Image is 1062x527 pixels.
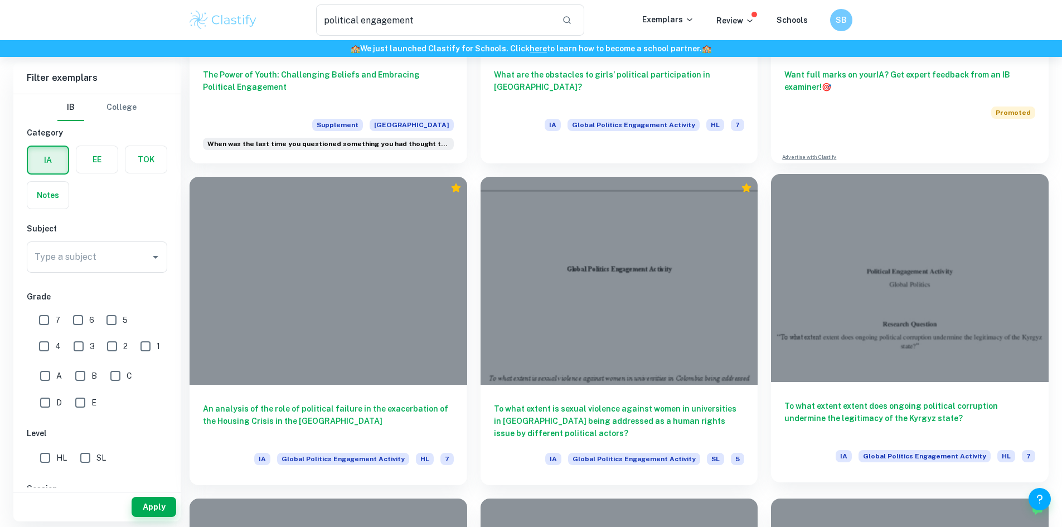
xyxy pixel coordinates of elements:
span: IA [545,119,561,131]
h6: Session [27,482,167,495]
a: here [530,44,547,53]
span: A [56,370,62,382]
p: Review [716,14,754,27]
span: HL [997,450,1015,462]
a: An analysis of the role of political failure in the exacerbation of the Housing Crisis in the [GE... [190,177,467,485]
button: Help and Feedback [1029,488,1051,510]
span: Global Politics Engagement Activity [568,453,700,465]
button: SB [830,9,852,31]
span: 7 [55,314,60,326]
span: 7 [1022,450,1035,462]
h6: Want full marks on your IA ? Get expert feedback from an IB examiner! [784,69,1035,93]
span: Promoted [991,107,1035,119]
span: 5 [123,314,128,326]
h6: The Power of Youth: Challenging Beliefs and Embracing Political Engagement [203,69,454,105]
h6: To what extent extent does ongoing political corruption undermine the legitimacy of the Kyrgyz st... [784,400,1035,437]
a: To what extent is sexual violence against women in universities in [GEOGRAPHIC_DATA] being addres... [481,177,758,485]
input: Search for any exemplars... [316,4,554,36]
h6: What are the obstacles to girls’ political participation in [GEOGRAPHIC_DATA]? [494,69,745,105]
button: College [106,94,137,121]
span: 5 [731,453,744,465]
span: 2 [123,340,128,352]
span: HL [56,452,67,464]
span: 4 [55,340,61,352]
span: SL [707,453,724,465]
span: 1 [157,340,160,352]
span: IA [254,453,270,465]
button: Notes [27,182,69,209]
p: Exemplars [642,13,694,26]
span: 🎯 [822,83,831,91]
span: SL [96,452,106,464]
span: Global Politics Engagement Activity [859,450,991,462]
span: HL [706,119,724,131]
button: Open [148,249,163,265]
span: HL [416,453,434,465]
h6: Filter exemplars [13,62,181,94]
h6: To what extent is sexual violence against women in universities in [GEOGRAPHIC_DATA] being addres... [494,403,745,439]
h6: SB [835,14,847,26]
div: When was the last time you questioned something you had thought to be true? [203,138,454,150]
h6: Grade [27,291,167,303]
h6: An analysis of the role of political failure in the exacerbation of the Housing Crisis in the [GE... [203,403,454,439]
span: 7 [440,453,454,465]
h6: Category [27,127,167,139]
h6: Subject [27,223,167,235]
div: Filter type choice [57,94,137,121]
span: 🏫 [702,44,711,53]
span: D [56,397,62,409]
span: Supplement [312,119,363,131]
span: [GEOGRAPHIC_DATA] [370,119,454,131]
span: 3 [90,340,95,352]
button: EE [76,146,118,173]
span: Global Politics Engagement Activity [568,119,700,131]
span: IA [836,450,852,462]
div: Premium [741,182,752,194]
span: When was the last time you questioned something you had thought to be true? [207,139,449,149]
button: IB [57,94,84,121]
span: B [91,370,97,382]
a: Advertise with Clastify [782,153,836,161]
img: Clastify logo [188,9,259,31]
a: Schools [777,16,808,25]
button: Apply [132,497,176,517]
span: 6 [89,314,94,326]
h6: Level [27,427,167,439]
button: IA [28,147,68,173]
span: C [127,370,132,382]
span: Global Politics Engagement Activity [277,453,409,465]
span: IA [545,453,561,465]
a: To what extent extent does ongoing political corruption undermine the legitimacy of the Kyrgyz st... [771,177,1049,485]
span: 7 [731,119,744,131]
span: E [91,397,96,409]
span: 🏫 [351,44,360,53]
button: TOK [125,146,167,173]
h6: We just launched Clastify for Schools. Click to learn how to become a school partner. [2,42,1060,55]
div: Premium [450,182,462,194]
